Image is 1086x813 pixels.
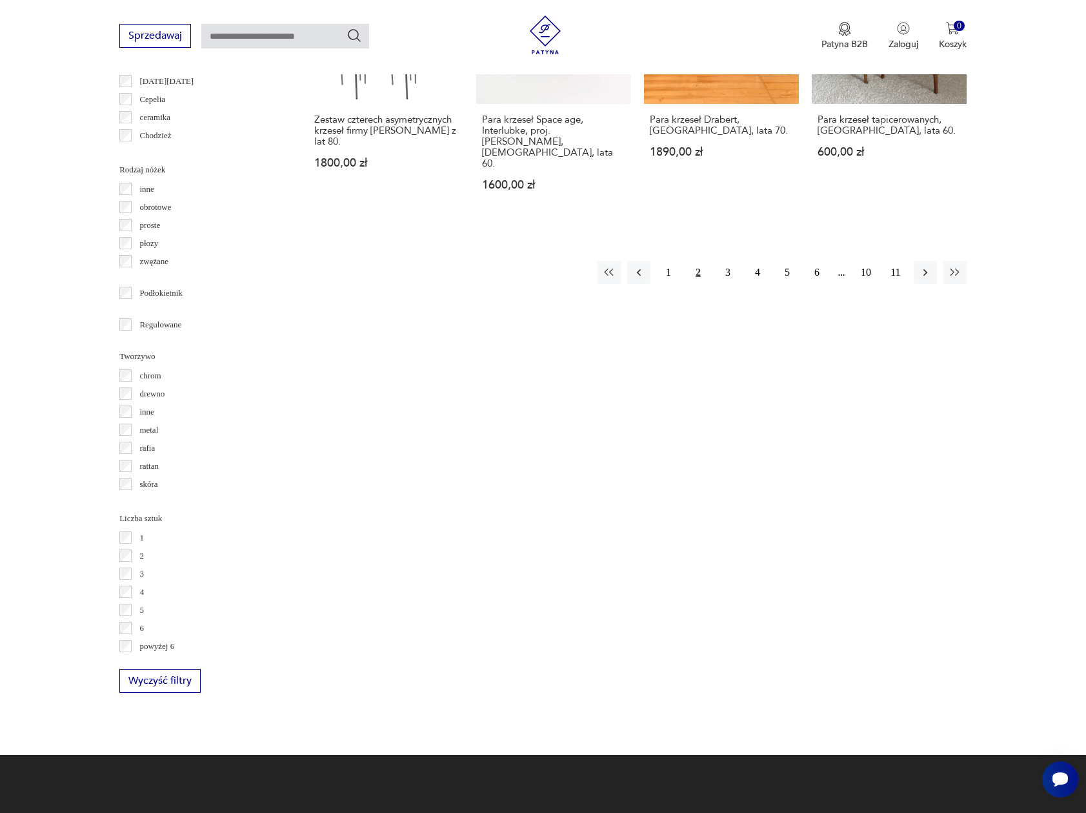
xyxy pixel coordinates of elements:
[139,182,154,196] p: inne
[139,147,170,161] p: Ćmielów
[139,477,157,491] p: skóra
[1042,761,1078,798] iframe: Smartsupp widget button
[805,261,829,284] button: 6
[139,369,161,383] p: chrom
[821,22,868,50] a: Ikona medaluPatyna B2B
[139,110,170,125] p: ceramika
[650,114,793,136] h3: Para krzeseł Drabert, [GEOGRAPHIC_DATA], lata 70.
[314,158,458,169] p: 1800,00 zł
[889,22,918,50] button: Zaloguj
[139,531,144,545] p: 1
[139,423,158,437] p: metal
[139,567,144,581] p: 3
[482,114,625,169] h3: Para krzeseł Space age, Interlubke, proj. [PERSON_NAME], [DEMOGRAPHIC_DATA], lata 60.
[776,261,799,284] button: 5
[139,236,158,251] p: płozy
[139,74,194,88] p: [DATE][DATE]
[119,669,201,693] button: Wyczyść filtry
[139,92,165,107] p: Cepelia
[139,495,164,509] p: tkanina
[746,261,769,284] button: 4
[657,261,680,284] button: 1
[526,15,565,54] img: Patyna - sklep z meblami i dekoracjami vintage
[854,261,878,284] button: 10
[139,549,144,563] p: 2
[139,621,144,635] p: 6
[139,318,181,332] p: Regulowane
[139,441,155,455] p: rafia
[939,38,967,50] p: Koszyk
[119,32,191,41] a: Sprzedawaj
[884,261,907,284] button: 11
[650,147,793,158] p: 1890,00 zł
[347,28,362,43] button: Szukaj
[889,38,918,50] p: Zaloguj
[946,22,959,35] img: Ikona koszyka
[139,603,144,617] p: 5
[139,387,165,401] p: drewno
[139,459,159,473] p: rattan
[314,114,458,147] h3: Zestaw czterech asymetrycznych krzeseł firmy [PERSON_NAME] z lat 80.
[954,21,965,32] div: 0
[139,254,168,269] p: zwężane
[119,163,277,177] p: Rodzaj nóżek
[139,200,171,214] p: obrotowe
[139,129,171,143] p: Chodzież
[687,261,710,284] button: 2
[119,349,277,364] p: Tworzywo
[821,38,868,50] p: Patyna B2B
[139,639,174,653] p: powyżej 6
[139,218,160,232] p: proste
[818,147,961,158] p: 600,00 zł
[482,180,625,190] p: 1600,00 zł
[716,261,739,284] button: 3
[139,405,154,419] p: inne
[897,22,910,35] img: Ikonka użytkownika
[821,22,868,50] button: Patyna B2B
[838,22,851,36] img: Ikona medalu
[818,114,961,136] h3: Para krzeseł tapicerowanych, [GEOGRAPHIC_DATA], lata 60.
[119,511,277,526] p: Liczba sztuk
[139,286,182,300] p: Podłokietnik
[119,24,191,48] button: Sprzedawaj
[939,22,967,50] button: 0Koszyk
[139,585,144,599] p: 4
